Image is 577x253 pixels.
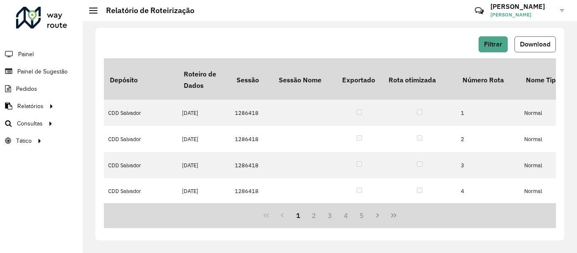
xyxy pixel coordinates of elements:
font: 2 [461,136,464,143]
font: Roteiro de Dados [184,70,216,90]
font: Exportado [342,76,375,84]
font: Download [520,41,550,48]
font: Nome Tipo Rota [526,76,576,84]
font: Relatório de Roteirização [106,5,194,15]
font: Filtrar [484,41,502,48]
font: 1 [461,110,464,117]
font: Normal [524,110,542,117]
button: 5 [354,207,370,223]
font: [PERSON_NAME] [490,2,545,11]
font: Normal [524,162,542,169]
font: Pedidos [16,86,37,92]
font: 5 [359,211,364,220]
a: Contato Rápido [470,2,488,20]
font: 1286418 [235,136,259,143]
font: Tático [16,138,32,144]
font: CDD Salvador [108,110,141,117]
button: Filtrar [479,36,508,52]
button: Download [514,36,556,52]
button: 1 [290,207,306,223]
font: Depósito [110,76,138,84]
font: 1286418 [235,188,259,195]
font: Relatórios [17,103,44,109]
button: 3 [322,207,338,223]
font: 3 [461,162,464,169]
font: [PERSON_NAME] [490,11,531,18]
font: CDD Salvador [108,162,141,169]
font: 2 [312,211,316,220]
font: Número Rota [463,76,504,84]
font: Sessão Nome [279,76,321,84]
font: [DATE] [182,110,198,117]
font: Painel de Sugestão [17,68,68,75]
button: Próxima página [370,207,386,223]
font: [DATE] [182,136,198,143]
button: Última página [386,207,402,223]
font: 3 [328,211,332,220]
font: Sessão [237,76,259,84]
font: 4 [461,188,464,195]
font: 1286418 [235,110,259,117]
font: CDD Salvador [108,136,141,143]
button: 4 [338,207,354,223]
font: [DATE] [182,188,198,195]
font: Rota otimizada [389,76,436,84]
font: Normal [524,188,542,195]
font: Normal [524,136,542,143]
font: Consultas [17,120,43,127]
font: Painel [18,51,34,57]
button: 2 [306,207,322,223]
font: CDD Salvador [108,188,141,195]
font: 4 [344,211,348,220]
font: 1286418 [235,162,259,169]
font: 1 [296,211,300,220]
font: [DATE] [182,162,198,169]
